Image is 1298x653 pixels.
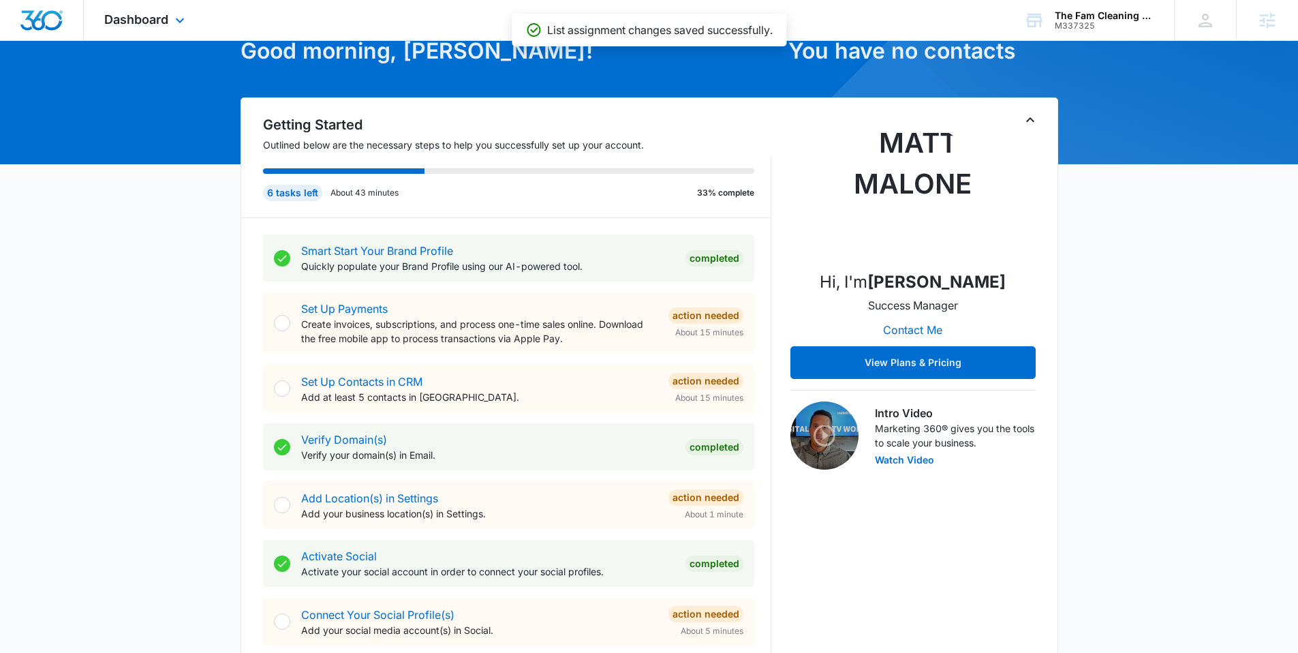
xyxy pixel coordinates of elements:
div: Action Needed [668,606,743,622]
p: 33% complete [697,187,754,199]
a: Set Up Contacts in CRM [301,375,422,389]
a: Verify Domain(s) [301,433,387,446]
span: About 15 minutes [675,326,743,339]
p: Hi, I'm [820,270,1006,294]
p: Add at least 5 contacts in [GEOGRAPHIC_DATA]. [301,390,658,404]
button: View Plans & Pricing [790,346,1036,379]
button: Watch Video [875,455,934,465]
img: Matt Malone [845,123,981,259]
p: Outlined below are the necessary steps to help you successfully set up your account. [263,138,771,152]
p: About 43 minutes [330,187,399,199]
div: Action Needed [668,373,743,389]
p: Success Manager [868,297,958,314]
a: Smart Start Your Brand Profile [301,244,453,258]
div: account name [1055,10,1154,21]
p: Quickly populate your Brand Profile using our AI-powered tool. [301,259,675,273]
a: Activate Social [301,549,377,563]
p: Activate your social account in order to connect your social profiles. [301,564,675,579]
div: Completed [685,439,743,455]
p: Marketing 360® gives you the tools to scale your business. [875,421,1036,450]
div: account id [1055,21,1154,31]
p: Verify your domain(s) in Email. [301,448,675,462]
span: About 1 minute [685,508,743,521]
img: Intro Video [790,401,859,470]
a: Set Up Payments [301,302,388,316]
div: Completed [685,556,743,572]
p: Add your social media account(s) in Social. [301,623,658,637]
div: Action Needed [668,307,743,324]
a: Add Location(s) in Settings [301,491,438,505]
button: Contact Me [869,314,956,346]
p: Create invoices, subscriptions, and process one-time sales online. Download the free mobile app t... [301,317,658,346]
p: Add your business location(s) in Settings. [301,506,658,521]
span: Dashboard [104,12,168,27]
h2: Getting Started [263,115,771,135]
strong: [PERSON_NAME] [867,272,1006,292]
h3: Intro Video [875,405,1036,421]
span: About 15 minutes [675,392,743,404]
p: List assignment changes saved successfully. [547,22,773,38]
span: About 5 minutes [681,625,743,637]
h1: Good morning, [PERSON_NAME]! [241,35,780,67]
button: Toggle Collapse [1022,112,1038,128]
a: Connect Your Social Profile(s) [301,608,454,622]
h1: You have no contacts [788,35,1058,67]
div: Completed [685,250,743,267]
div: Action Needed [668,489,743,506]
div: 6 tasks left [263,185,322,201]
